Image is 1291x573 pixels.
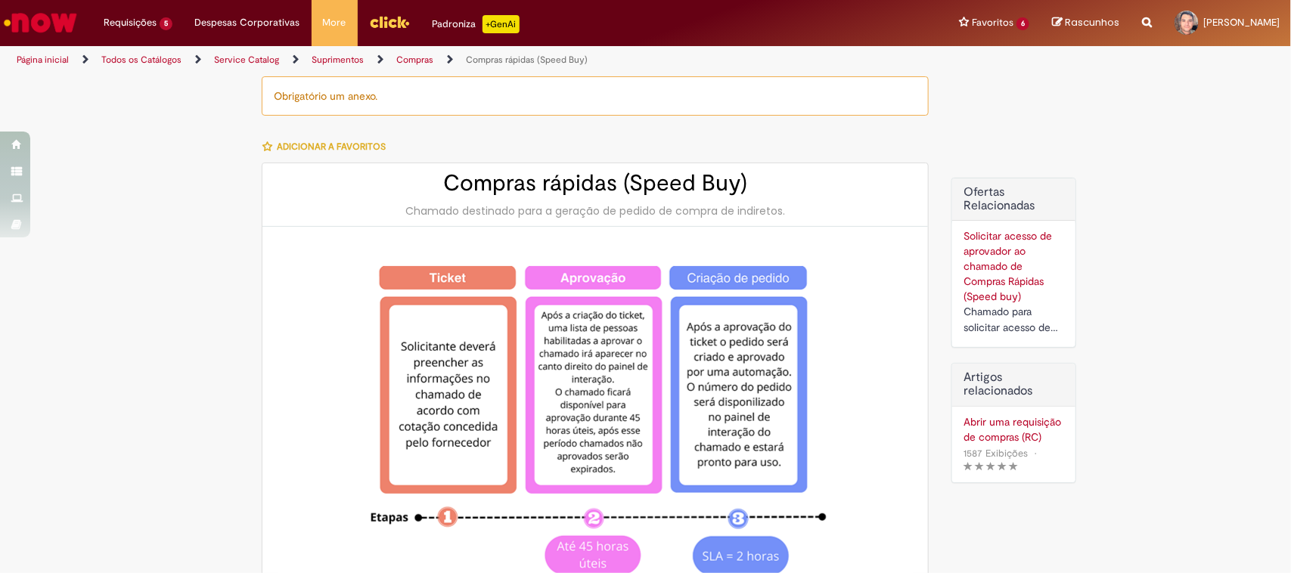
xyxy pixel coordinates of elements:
[277,141,386,153] span: Adicionar a Favoritos
[104,15,157,30] span: Requisições
[262,76,929,116] div: Obrigatório um anexo.
[1203,16,1280,29] span: [PERSON_NAME]
[262,131,394,163] button: Adicionar a Favoritos
[1016,17,1029,30] span: 6
[195,15,300,30] span: Despesas Corporativas
[214,54,279,66] a: Service Catalog
[964,371,1064,398] h3: Artigos relacionados
[1031,443,1040,463] span: •
[2,8,79,38] img: ServiceNow
[964,229,1052,303] a: Solicitar acesso de aprovador ao chamado de Compras Rápidas (Speed buy)
[101,54,182,66] a: Todos os Catálogos
[951,178,1076,348] div: Ofertas Relacionadas
[323,15,346,30] span: More
[312,54,364,66] a: Suprimentos
[11,46,849,74] ul: Trilhas de página
[964,186,1064,212] h2: Ofertas Relacionadas
[433,15,520,33] div: Padroniza
[160,17,172,30] span: 5
[964,414,1064,444] a: Abrir uma requisição de compras (RC)
[278,203,913,218] div: Chamado destinado para a geração de pedido de compra de indiretos.
[972,15,1013,30] span: Favoritos
[466,54,588,66] a: Compras rápidas (Speed Buy)
[278,171,913,196] h2: Compras rápidas (Speed Buy)
[369,11,410,33] img: click_logo_yellow_360x200.png
[964,447,1028,460] span: 1587 Exibições
[396,54,433,66] a: Compras
[1065,15,1119,29] span: Rascunhos
[17,54,69,66] a: Página inicial
[964,304,1064,336] div: Chamado para solicitar acesso de aprovador ao ticket de Speed buy
[1052,16,1119,30] a: Rascunhos
[483,15,520,33] p: +GenAi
